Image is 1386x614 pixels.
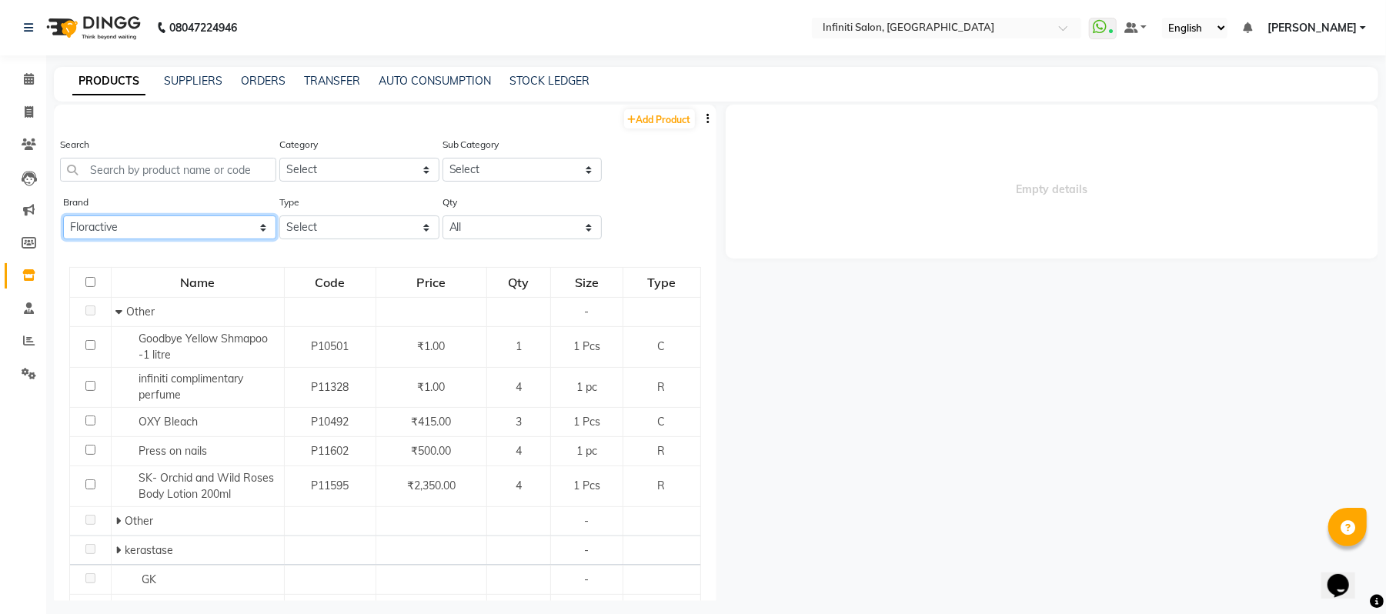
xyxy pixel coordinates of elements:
[516,479,522,492] span: 4
[407,479,456,492] span: ₹2,350.00
[311,339,349,353] span: P10501
[584,514,589,528] span: -
[624,269,700,296] div: Type
[658,415,666,429] span: C
[584,305,589,319] span: -
[584,572,589,586] span: -
[576,380,597,394] span: 1 pc
[115,305,126,319] span: Collapse Row
[516,380,522,394] span: 4
[126,305,155,319] span: Other
[139,332,268,362] span: Goodbye Yellow Shmapoo -1 litre
[552,269,622,296] div: Size
[139,471,274,501] span: SK- Orchid and Wild Roses Body Lotion 200ml
[573,479,600,492] span: 1 Pcs
[1321,552,1371,599] iframe: chat widget
[115,543,125,557] span: Expand Row
[516,415,522,429] span: 3
[411,415,451,429] span: ₹415.00
[488,269,549,296] div: Qty
[279,138,318,152] label: Category
[60,138,89,152] label: Search
[112,269,283,296] div: Name
[72,68,145,95] a: PRODUCTS
[139,372,243,402] span: infiniti complimentary perfume
[624,109,695,128] a: Add Product
[584,543,589,557] span: -
[139,415,198,429] span: OXY Bleach
[304,74,360,88] a: TRANSFER
[164,74,222,88] a: SUPPLIERS
[125,543,173,557] span: kerastase
[576,444,597,458] span: 1 pc
[39,6,145,49] img: logo
[311,479,349,492] span: P11595
[658,380,666,394] span: R
[573,339,600,353] span: 1 Pcs
[169,6,237,49] b: 08047224946
[411,444,451,458] span: ₹500.00
[443,195,457,209] label: Qty
[311,380,349,394] span: P11328
[377,269,486,296] div: Price
[311,444,349,458] span: P11602
[1267,20,1357,36] span: [PERSON_NAME]
[658,339,666,353] span: C
[286,269,375,296] div: Code
[417,380,445,394] span: ₹1.00
[241,74,286,88] a: ORDERS
[443,138,499,152] label: Sub Category
[516,444,522,458] span: 4
[516,339,522,353] span: 1
[279,195,299,209] label: Type
[509,74,589,88] a: STOCK LEDGER
[139,444,207,458] span: Press on nails
[417,339,445,353] span: ₹1.00
[379,74,491,88] a: AUTO CONSUMPTION
[658,479,666,492] span: R
[726,105,1379,259] span: Empty details
[60,158,276,182] input: Search by product name or code
[142,572,156,586] span: GK
[115,514,125,528] span: Expand Row
[125,514,153,528] span: Other
[311,415,349,429] span: P10492
[63,195,89,209] label: Brand
[658,444,666,458] span: R
[573,415,600,429] span: 1 Pcs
